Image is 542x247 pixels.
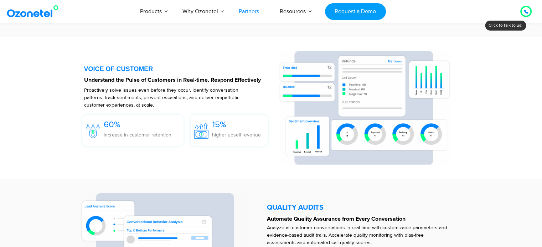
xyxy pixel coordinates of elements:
p: Proactively solve issues even before they occur. Identify conversation patterns, track sentiments... [84,86,254,109]
div: VOICE OF CUSTOMER [84,66,272,72]
img: 15% [194,123,208,139]
p: Analyze all customer conversations in real-time with customizable parameters and evidence-based a... [267,224,451,246]
p: increase in customer retention [104,131,171,139]
h5: QUALITY AUDITS [267,204,458,211]
strong: Understand the Pulse of Customers in Real-time. Respond Effectively [84,77,261,83]
img: 60% [86,124,100,138]
p: higher upsell revenue [212,131,261,139]
span: 60% [104,119,120,130]
strong: Automate Quality Assurance from Every Conversation [267,216,406,222]
a: Request a Demo [325,3,386,20]
span: 15% [212,119,226,130]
